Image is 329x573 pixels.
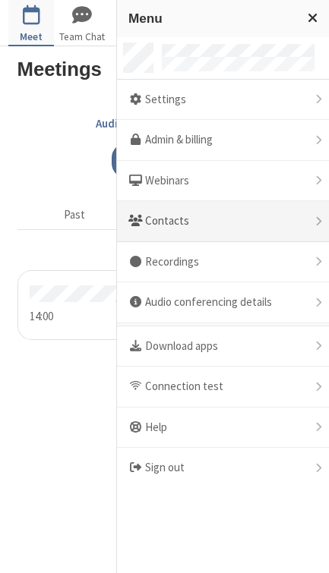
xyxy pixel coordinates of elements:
[117,448,329,488] div: Sign out
[112,143,200,178] button: Start
[117,326,329,367] div: Download apps
[55,200,94,229] button: Past
[128,11,295,26] h3: Menu
[117,282,329,323] div: Audio conferencing details
[117,201,329,242] div: Contacts
[17,93,324,133] section: Account details
[117,80,329,121] div: Settings
[8,30,54,45] span: Meet
[117,161,329,202] div: Webinars
[117,242,329,283] div: Recordings
[59,30,105,45] span: Team Chat
[110,30,156,45] span: Calls
[30,308,248,326] div: 14:00
[117,408,329,449] div: Help
[117,367,329,408] div: Connection test
[17,241,324,352] section: Today's Meetings
[96,115,245,133] button: Audio conferencing details
[17,58,229,80] h3: Meetings
[117,120,329,161] a: Admin & billing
